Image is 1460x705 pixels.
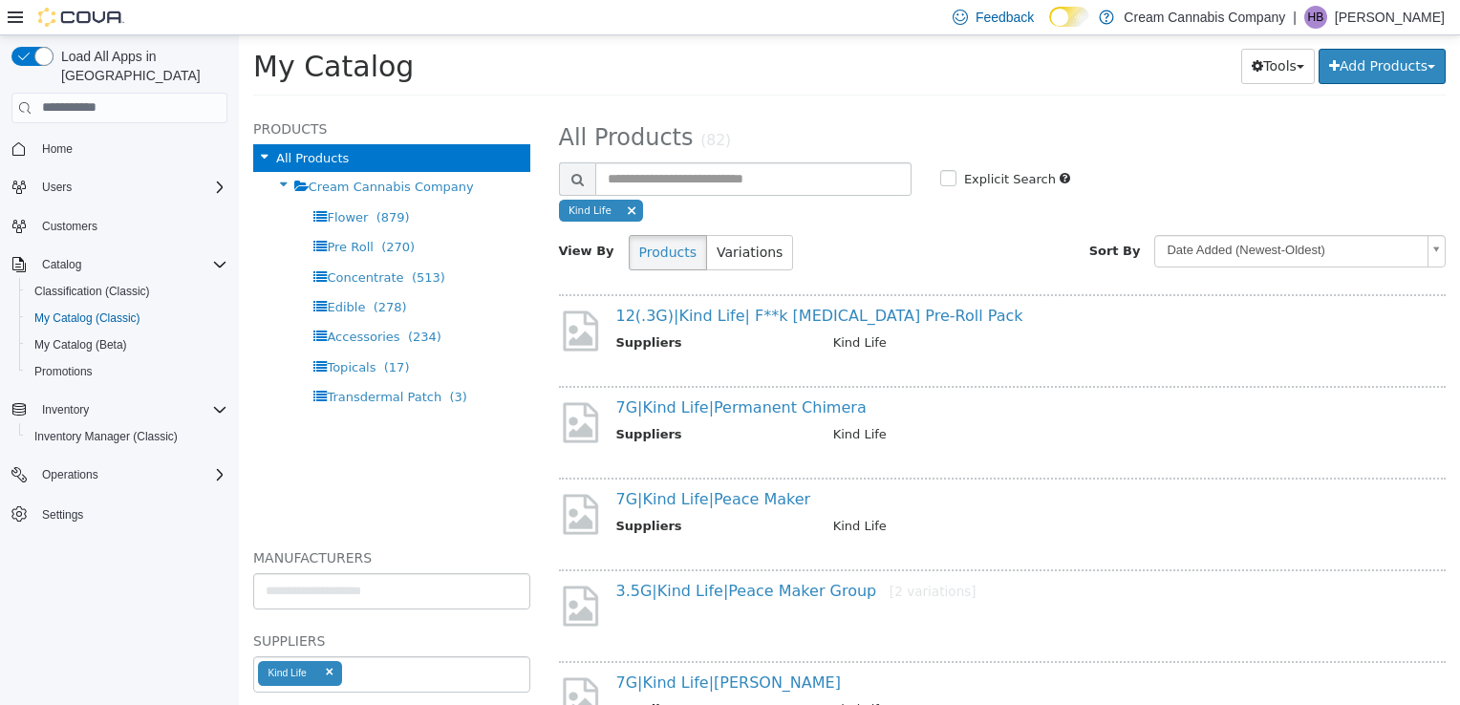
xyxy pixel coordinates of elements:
[34,176,79,199] button: Users
[1308,6,1324,29] span: HB
[27,333,227,356] span: My Catalog (Beta)
[320,547,363,594] img: missing-image.png
[88,265,126,279] span: Edible
[1335,6,1445,29] p: [PERSON_NAME]
[11,127,227,578] nav: Complex example
[915,200,1207,232] a: Date Added (Newest-Oldest)
[34,176,227,199] span: Users
[173,235,206,249] span: (513)
[42,507,83,523] span: Settings
[467,200,554,235] button: Variations
[88,294,161,309] span: Accessories
[377,390,580,414] th: Suppliers
[4,500,235,527] button: Settings
[1049,7,1089,27] input: Dark Mode
[42,257,81,272] span: Catalog
[42,467,98,482] span: Operations
[145,325,171,339] span: (17)
[377,271,784,289] a: 12(.3G)|Kind Life| F**k [MEDICAL_DATA] Pre-Roll Pack
[27,280,158,303] a: Classification (Classic)
[34,138,80,160] a: Home
[34,214,227,238] span: Customers
[14,82,291,105] h5: Products
[34,284,150,299] span: Classification (Classic)
[4,251,235,278] button: Catalog
[34,253,227,276] span: Catalog
[34,502,227,525] span: Settings
[320,208,376,223] span: View By
[4,461,235,488] button: Operations
[377,638,602,656] a: 7G|Kind Life|[PERSON_NAME]
[580,665,1188,689] td: Kind Life
[4,135,235,162] button: Home
[330,169,373,181] span: Kind Life
[27,307,148,330] a: My Catalog (Classic)
[651,548,738,564] small: [2 variations]
[34,253,89,276] button: Catalog
[19,278,235,305] button: Classification (Classic)
[720,135,817,154] label: Explicit Search
[42,402,89,417] span: Inventory
[142,204,176,219] span: (270)
[34,503,91,526] a: Settings
[42,180,72,195] span: Users
[4,174,235,201] button: Users
[19,358,235,385] button: Promotions
[377,546,738,565] a: 3.5G|Kind Life|Peace Maker Group[2 variations]
[320,89,455,116] span: All Products
[70,144,235,159] span: Cream Cannabis Company
[19,423,235,450] button: Inventory Manager (Classic)
[88,325,137,339] span: Topicals
[27,360,100,383] a: Promotions
[320,364,363,411] img: missing-image.png
[34,463,227,486] span: Operations
[462,96,492,114] small: (82)
[34,398,227,421] span: Inventory
[42,141,73,157] span: Home
[14,511,291,534] h5: Manufacturers
[34,463,106,486] button: Operations
[1080,13,1207,49] button: Add Products
[580,481,1188,505] td: Kind Life
[320,272,363,319] img: missing-image.png
[377,481,580,505] th: Suppliers
[916,201,1181,230] span: Date Added (Newest-Oldest)
[27,307,227,330] span: My Catalog (Classic)
[1124,6,1285,29] p: Cream Cannabis Company
[169,294,203,309] span: (234)
[850,208,902,223] span: Sort By
[211,354,228,369] span: (3)
[34,137,227,160] span: Home
[29,631,67,644] div: Kind Life
[14,14,175,48] span: My Catalog
[34,398,97,421] button: Inventory
[138,175,171,189] span: (879)
[377,455,572,473] a: 7G|Kind Life|Peace Maker
[377,363,628,381] a: 7G|Kind Life|Permanent Chimera
[320,456,363,502] img: missing-image.png
[14,594,291,617] h5: Suppliers
[34,364,93,379] span: Promotions
[42,219,97,234] span: Customers
[37,116,110,130] span: All Products
[27,425,227,448] span: Inventory Manager (Classic)
[88,354,203,369] span: Transdermal Patch
[1002,13,1076,49] button: Tools
[377,665,580,689] th: Suppliers
[19,305,235,331] button: My Catalog (Classic)
[27,333,135,356] a: My Catalog (Beta)
[27,360,227,383] span: Promotions
[54,47,227,85] span: Load All Apps in [GEOGRAPHIC_DATA]
[27,425,185,448] a: Inventory Manager (Classic)
[27,280,227,303] span: Classification (Classic)
[976,8,1034,27] span: Feedback
[390,200,468,235] button: Products
[4,396,235,423] button: Inventory
[88,204,134,219] span: Pre Roll
[34,337,127,352] span: My Catalog (Beta)
[1293,6,1297,29] p: |
[135,265,168,279] span: (278)
[38,8,124,27] img: Cova
[4,212,235,240] button: Customers
[580,298,1188,322] td: Kind Life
